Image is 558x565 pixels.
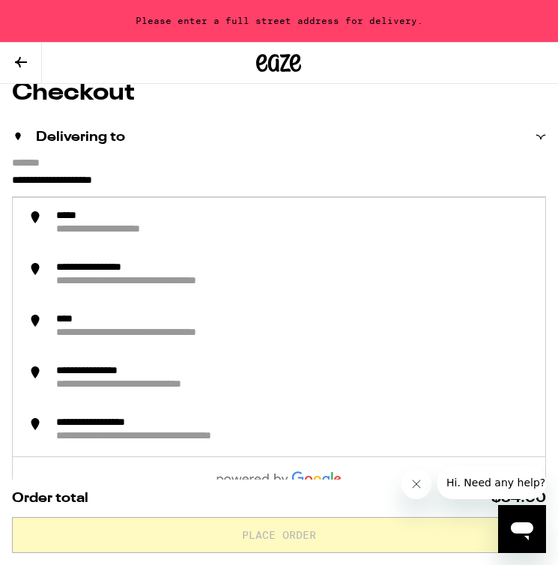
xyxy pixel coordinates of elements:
h2: Delivering to [36,130,125,144]
span: Place Order [242,530,316,540]
h1: Checkout [12,81,546,105]
iframe: Close message [401,469,431,499]
button: Place Order [12,517,546,553]
iframe: Message from company [437,466,546,499]
span: Order total [12,492,88,505]
iframe: Button to launch messaging window [498,505,546,553]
